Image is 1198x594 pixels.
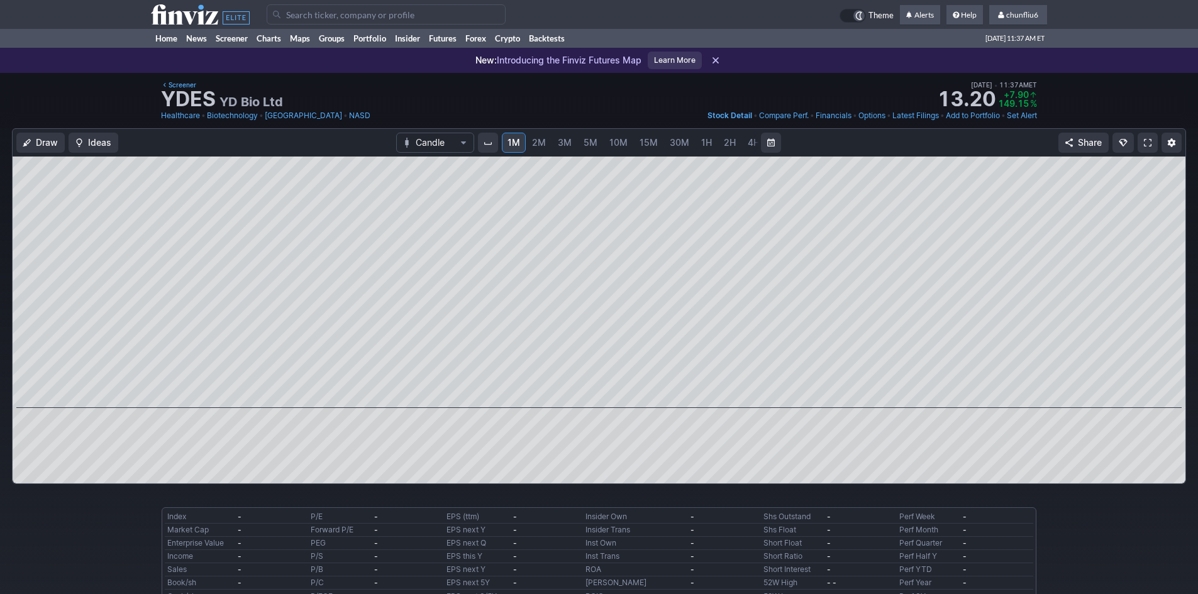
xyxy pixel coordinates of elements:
a: Short Interest [763,564,811,574]
td: Forward P/E [308,524,372,537]
p: Introducing the Finviz Futures Map [475,54,641,67]
span: chunfliu6 [1006,10,1038,19]
h1: YDES [161,89,216,109]
span: Theme [868,9,894,23]
b: - [691,578,694,587]
input: Search [267,4,506,25]
span: Latest Filings [892,111,939,120]
td: EPS next Q [444,537,510,550]
a: chunfliu6 [989,5,1047,25]
a: Help [946,5,983,25]
b: - [963,578,967,587]
td: EPS this Y [444,550,510,563]
b: - [691,564,694,574]
b: - [238,578,241,587]
b: - [374,538,378,547]
a: Maps [286,29,314,48]
b: - [238,512,241,521]
b: - - [827,578,836,587]
b: - [238,525,241,534]
td: 52W High [761,576,824,590]
td: Shs Float [761,524,824,537]
span: +7.90 [1004,89,1029,100]
span: 2H [724,137,736,148]
td: Perf Quarter [897,537,960,550]
b: - [827,512,831,521]
b: - [963,525,967,534]
a: Healthcare [161,109,200,122]
a: Home [151,29,182,48]
span: Candle [416,136,455,149]
a: Learn More [648,52,702,69]
b: - [963,564,967,574]
span: 1H [701,137,712,148]
b: - [963,551,967,561]
a: Financials [816,109,851,122]
span: [DATE] 11:37AM ET [971,79,1037,91]
b: - [513,551,517,561]
a: Options [858,109,885,122]
b: - [374,512,378,521]
td: EPS next Y [444,563,510,576]
b: - [513,512,517,521]
a: Insider [391,29,424,48]
td: Book/sh [165,576,235,590]
span: • [201,109,206,122]
a: - [827,538,831,547]
a: Futures [424,29,461,48]
b: - [513,578,517,587]
a: Short Ratio [763,551,802,561]
td: Perf Half Y [897,550,960,563]
a: Fullscreen [1138,133,1158,153]
button: Interval [478,133,498,153]
a: Screener [161,79,196,91]
span: 2M [532,137,546,148]
span: % [1030,98,1037,109]
span: • [1001,109,1006,122]
b: - [963,512,967,521]
span: 10M [609,137,628,148]
td: Perf Week [897,510,960,524]
a: 4H [742,133,765,153]
a: 1M [502,133,526,153]
span: • [940,109,945,122]
a: Latest Filings [892,109,939,122]
td: P/B [308,563,372,576]
b: - [238,564,241,574]
td: Perf Month [897,524,960,537]
td: Inst Own [583,537,688,550]
span: 3M [558,137,572,148]
span: Share [1078,136,1102,149]
td: Enterprise Value [165,537,235,550]
b: - [238,538,241,547]
td: P/E [308,510,372,524]
span: • [994,81,997,89]
b: - [963,538,967,547]
a: 10M [604,133,633,153]
a: 15M [634,133,663,153]
button: Draw [16,133,65,153]
b: - [374,551,378,561]
span: 1M [507,137,520,148]
b: - [691,551,694,561]
a: Short Float [763,538,802,547]
td: Inst Trans [583,550,688,563]
td: P/S [308,550,372,563]
span: 30M [670,137,689,148]
b: - [513,525,517,534]
b: - [374,564,378,574]
td: Perf YTD [897,563,960,576]
td: Insider Own [583,510,688,524]
a: Backtests [524,29,569,48]
td: Market Cap [165,524,235,537]
a: Compare Perf. [759,109,809,122]
b: - [513,538,517,547]
a: 2H [718,133,741,153]
td: Shs Outstand [761,510,824,524]
a: NASD [349,109,370,122]
span: • [810,109,814,122]
b: - [374,525,378,534]
a: Groups [314,29,349,48]
a: - [827,564,831,574]
span: • [343,109,348,122]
